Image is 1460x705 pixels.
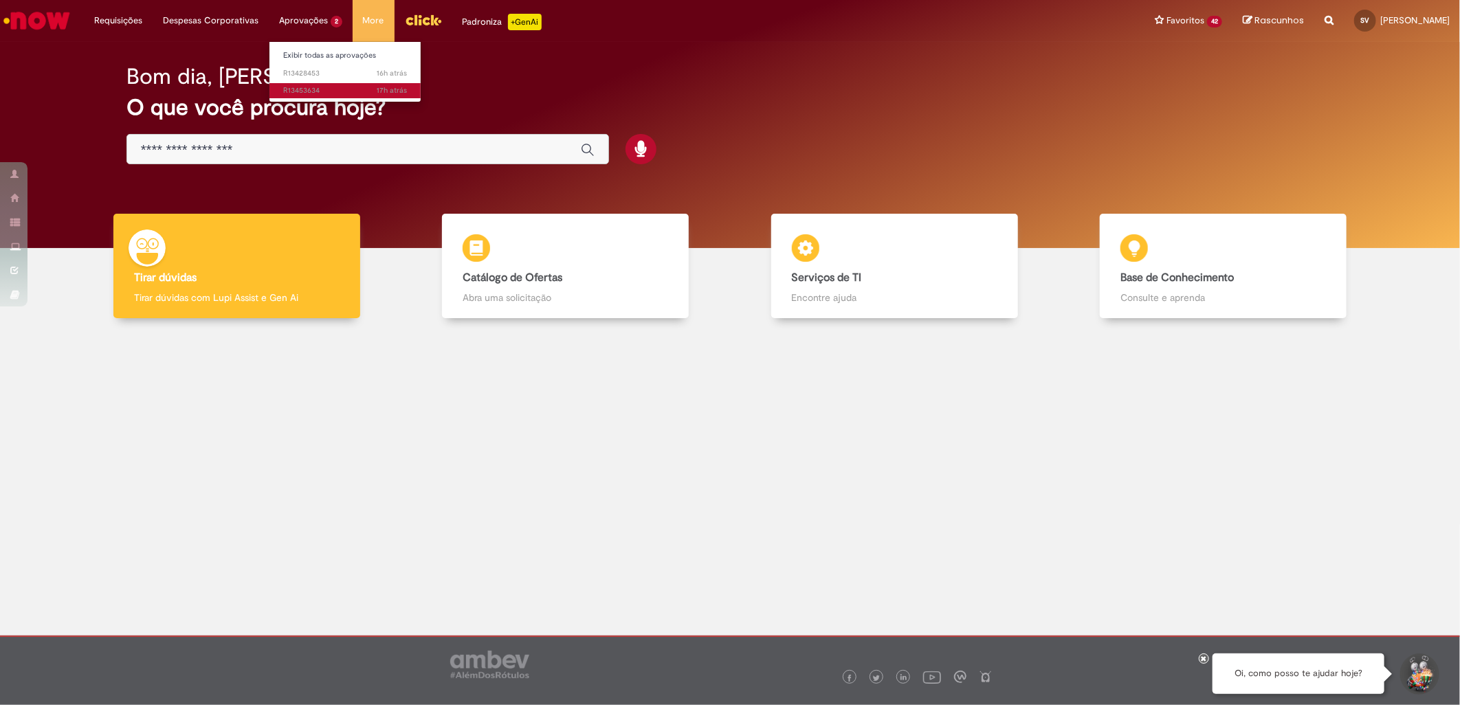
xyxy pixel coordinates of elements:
img: logo_footer_youtube.png [923,668,941,686]
p: Abra uma solicitação [463,291,668,304]
p: +GenAi [508,14,542,30]
span: SV [1361,16,1370,25]
div: Oi, como posso te ajudar hoje? [1213,653,1384,694]
p: Tirar dúvidas com Lupi Assist e Gen Ai [134,291,340,304]
img: ServiceNow [1,7,72,34]
button: Iniciar Conversa de Suporte [1398,653,1439,695]
p: Consulte e aprenda [1120,291,1326,304]
img: click_logo_yellow_360x200.png [405,10,442,30]
a: Catálogo de Ofertas Abra uma solicitação [401,214,731,319]
span: 16h atrás [377,68,407,78]
img: logo_footer_facebook.png [846,675,853,682]
h2: Bom dia, [PERSON_NAME] [126,65,390,89]
ul: Aprovações [269,41,421,102]
b: Tirar dúvidas [134,271,197,284]
img: logo_footer_linkedin.png [900,674,907,682]
b: Serviços de TI [792,271,862,284]
h2: O que você procura hoje? [126,96,1334,120]
span: 17h atrás [377,85,407,96]
time: 27/08/2025 16:38:36 [377,85,407,96]
a: Tirar dúvidas Tirar dúvidas com Lupi Assist e Gen Ai [72,214,401,319]
span: 42 [1207,16,1222,27]
span: Rascunhos [1254,14,1304,27]
a: Serviços de TI Encontre ajuda [730,214,1059,319]
span: R13453634 [283,85,407,96]
img: logo_footer_workplace.png [954,671,966,683]
div: Padroniza [463,14,542,30]
span: [PERSON_NAME] [1380,14,1450,26]
span: Requisições [94,14,142,27]
img: logo_footer_ambev_rotulo_gray.png [450,651,529,678]
b: Catálogo de Ofertas [463,271,562,284]
span: 2 [331,16,342,27]
a: Rascunhos [1243,14,1304,27]
time: 27/08/2025 17:46:02 [377,68,407,78]
img: logo_footer_twitter.png [873,675,880,682]
span: Favoritos [1166,14,1204,27]
a: Base de Conhecimento Consulte e aprenda [1059,214,1389,319]
span: Despesas Corporativas [163,14,258,27]
a: Aberto R13453634 : [269,83,421,98]
span: R13428453 [283,68,407,79]
span: More [363,14,384,27]
b: Base de Conhecimento [1120,271,1234,284]
a: Aberto R13428453 : [269,66,421,81]
span: Aprovações [279,14,328,27]
a: Exibir todas as aprovações [269,48,421,63]
p: Encontre ajuda [792,291,997,304]
img: logo_footer_naosei.png [980,671,992,683]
